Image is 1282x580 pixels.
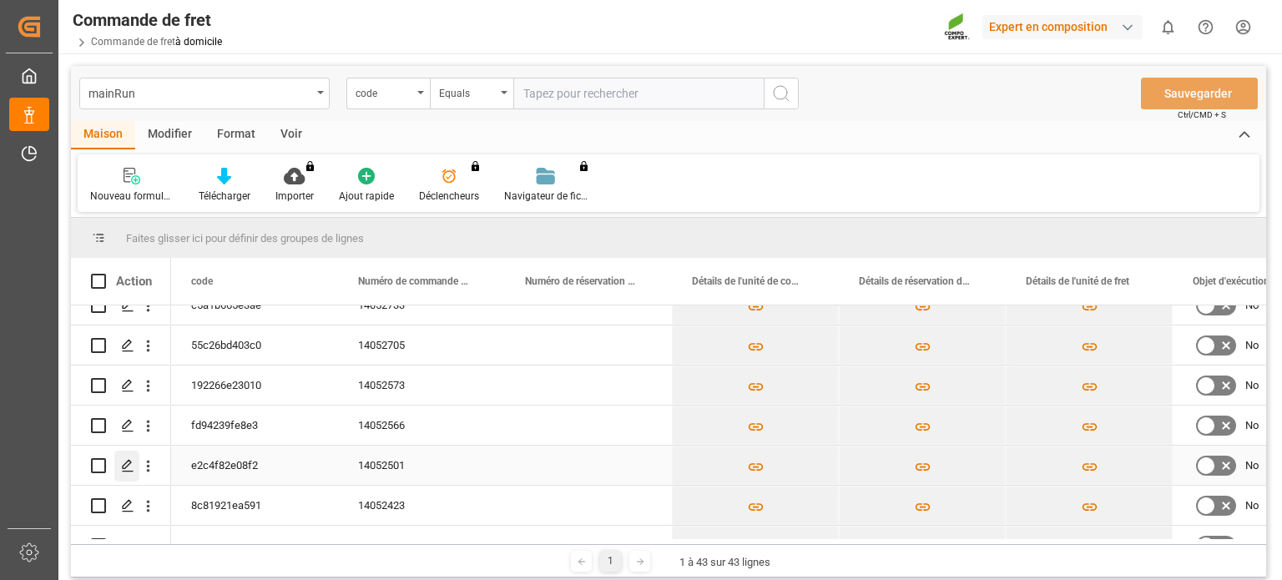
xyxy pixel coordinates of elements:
font: Faites glisser ici pour définir des groupes de lignes [126,232,364,245]
button: Sauvegarder [1141,78,1258,109]
div: Appuyez sur ESPACE pour sélectionner cette ligne. [71,325,171,366]
font: 192266e23010 [191,379,261,391]
input: Tapez pour rechercher [513,78,764,109]
font: 1 [608,555,613,567]
font: 1 à 43 sur 43 lignes [679,556,770,568]
font: 14052705 [358,339,405,351]
div: Appuyez sur ESPACE pour sélectionner cette ligne. [71,285,171,325]
img: Screenshot%202023-09-29%20at%2010.02.21.png_1712312052.png [944,13,971,42]
button: Centre d'aide [1187,8,1224,46]
span: No [1245,326,1259,365]
span: No [1245,406,1259,445]
font: Nouveau formulaire [90,190,180,202]
font: mainRun [88,87,135,100]
button: Expert en composition [982,11,1149,43]
font: 14052423 [358,499,405,512]
font: Ajout rapide [339,190,394,202]
font: fd94239fe8e3 [191,419,258,431]
font: Commande de fret [73,10,211,30]
div: Appuyez sur ESPACE pour sélectionner cette ligne. [71,366,171,406]
font: 14052501 [358,459,405,472]
font: Modifier [148,127,192,140]
span: No [1245,527,1259,565]
font: 14052733 [358,299,405,311]
button: ouvrir le menu [430,78,513,109]
span: No [1245,487,1259,525]
span: No [1245,446,1259,485]
font: Numéro de réservation de fret [525,275,656,287]
button: ouvrir le menu [79,78,330,109]
button: bouton de recherche [764,78,799,109]
font: Ctrl/CMD + S [1178,110,1226,119]
button: ouvrir le menu [346,78,430,109]
font: 14052566 [358,419,405,431]
div: Appuyez sur ESPACE pour sélectionner cette ligne. [71,446,171,486]
font: Télécharger [199,190,250,202]
div: Equals [439,82,496,101]
font: 14052573 [358,379,405,391]
font: 55c26bd403c0 [191,339,261,351]
font: Action [116,274,152,289]
font: Détails de l'unité de fret [1026,275,1129,287]
font: Expert en composition [989,20,1108,33]
div: Appuyez sur ESPACE pour sélectionner cette ligne. [71,486,171,526]
font: Format [217,127,255,140]
font: e2c4f82e08f2 [191,459,258,472]
font: c5a1b665e3ae [191,299,261,311]
div: Appuyez sur ESPACE pour sélectionner cette ligne. [71,526,171,566]
font: Sauvegarder [1164,87,1232,100]
font: Maison [83,127,123,140]
span: No [1245,286,1259,325]
font: Voir [280,127,302,140]
font: Détails de l'unité de conteneur [692,275,825,287]
font: code [191,275,213,287]
button: afficher 0 nouvelles notifications [1149,8,1187,46]
font: Détails de réservation de fret [859,275,985,287]
font: 8c81921ea591 [191,499,261,512]
span: No [1245,366,1259,405]
div: Appuyez sur ESPACE pour sélectionner cette ligne. [71,406,171,446]
a: à domicile [175,36,222,48]
font: Numéro de commande de fret [358,275,489,287]
div: code [356,82,412,101]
